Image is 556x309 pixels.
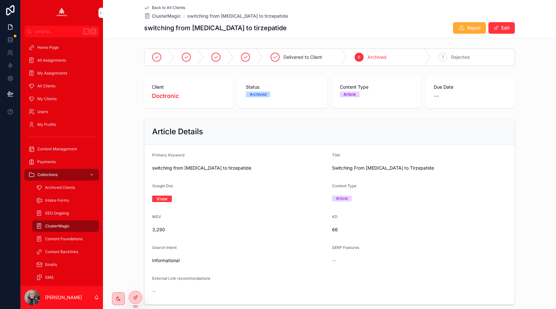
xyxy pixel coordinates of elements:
[32,207,99,219] a: SEO Ongoing
[332,165,507,171] span: Switching From [MEDICAL_DATA] to Tirzepatide
[45,294,82,301] p: [PERSON_NAME]
[37,122,56,127] span: My Profile
[152,257,327,264] span: Informational
[45,211,69,216] span: SEO Ongoing
[37,71,67,76] span: My Assignments
[37,172,58,177] span: Collections
[24,55,99,66] a: All Assignments
[152,13,181,19] span: ClusterMagic
[24,143,99,155] a: Content Management
[453,22,486,34] button: Reject
[250,92,266,97] div: Archived
[152,127,203,137] h2: Article Details
[152,153,184,157] span: Primary Keyword
[32,259,99,270] a: Emails
[24,26,99,37] button: Jump to...K
[283,54,322,60] span: Delivered to Client
[152,165,327,171] span: switching from [MEDICAL_DATA] to tirzepatide
[332,245,359,250] span: SERP Features
[24,106,99,118] a: Users
[37,96,57,102] span: My Clients
[45,198,69,203] span: Intake Forms
[187,13,288,19] a: switching from [MEDICAL_DATA] to tirzepatide
[152,183,173,188] span: Google Doc
[367,54,386,60] span: Archived
[152,194,172,204] a: View
[45,224,69,229] span: ClusterMagic
[24,42,99,53] a: Home Page
[91,29,96,34] span: K
[32,233,99,245] a: Content Foundations
[434,84,507,90] span: Due Date
[24,93,99,105] a: My Clients
[467,25,481,31] span: Reject
[332,226,507,233] span: 66
[152,226,327,233] span: 3,290
[451,54,470,60] span: Rejected
[32,182,99,193] a: Archived Clients
[24,156,99,168] a: Payments
[45,236,83,242] span: Content Foundations
[37,84,55,89] span: All Clients
[442,55,444,60] span: 7
[24,67,99,79] a: My Assignments
[32,246,99,258] a: Content Backlinks
[332,214,338,219] span: KD
[24,169,99,181] a: Collections
[37,159,56,164] span: Payments
[57,8,67,18] img: App logo
[24,119,99,130] a: My Profile
[152,245,177,250] span: Search Intent
[32,220,99,232] a: ClusterMagic
[37,45,59,50] span: Home Page
[340,84,413,90] span: Content Type
[24,80,99,92] a: All Clients
[488,22,515,34] button: Edit
[434,92,439,101] span: --
[152,92,179,101] a: Doctronic
[358,55,360,60] span: 6
[152,214,161,219] span: MSV
[45,262,57,267] span: Emails
[152,276,210,281] span: External Link recommendations
[332,153,340,157] span: Title
[37,58,66,63] span: All Assignments
[152,288,156,295] span: --
[37,146,77,152] span: Content Management
[144,13,181,19] a: ClusterMagic
[152,5,185,10] span: Back to All Clients
[344,92,356,97] div: Article
[32,195,99,206] a: Intake Forms
[144,5,185,10] a: Back to All Clients
[336,196,348,201] div: Article
[21,37,103,286] div: scrollable content
[246,84,319,90] span: Status
[37,109,48,114] span: Users
[45,249,78,254] span: Content Backlinks
[45,185,75,190] span: Archived Clients
[332,183,357,188] span: Content Type
[144,23,287,32] h1: switching from [MEDICAL_DATA] to tirzepatide
[332,257,336,264] span: --
[34,29,80,34] span: Jump to...
[152,84,225,90] span: Client
[32,272,99,283] a: SMS
[45,275,54,280] span: SMS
